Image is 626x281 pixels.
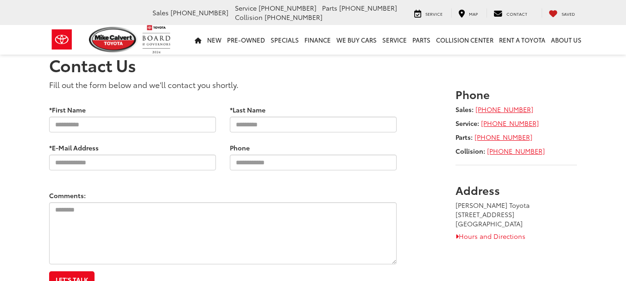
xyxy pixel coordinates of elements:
a: Service [407,8,449,18]
label: *E-Mail Address [49,143,99,152]
strong: Collision: [455,146,485,156]
a: Specials [268,25,302,55]
a: My Saved Vehicles [542,8,582,18]
label: *Last Name [230,105,266,114]
a: [PHONE_NUMBER] [487,146,545,156]
a: Collision Center [433,25,496,55]
a: Finance [302,25,334,55]
span: Service [235,3,257,12]
a: [PHONE_NUMBER] [481,119,539,128]
a: Service [379,25,410,55]
span: [PHONE_NUMBER] [265,12,322,22]
span: [PHONE_NUMBER] [171,8,228,17]
h3: Phone [455,88,577,100]
a: Pre-Owned [224,25,268,55]
span: Collision [235,12,263,22]
h3: Address [455,184,577,196]
label: Comments: [49,191,86,200]
span: Map [469,11,478,17]
span: [PHONE_NUMBER] [339,3,397,12]
h1: Contact Us [49,56,577,74]
a: Parts [410,25,433,55]
address: [PERSON_NAME] Toyota [STREET_ADDRESS] [GEOGRAPHIC_DATA] [455,200,577,228]
span: Service [425,11,443,17]
a: [PHONE_NUMBER] [474,132,532,142]
a: WE BUY CARS [334,25,379,55]
label: *First Name [49,105,86,114]
a: Home [192,25,204,55]
a: [PHONE_NUMBER] [475,105,533,114]
strong: Service: [455,119,479,128]
span: Contact [506,11,527,17]
a: Contact [487,8,534,18]
img: Mike Calvert Toyota [89,27,138,52]
p: Fill out the form below and we'll contact you shortly. [49,79,397,90]
span: Saved [562,11,575,17]
label: Phone [230,143,250,152]
span: Parts [322,3,337,12]
span: [PHONE_NUMBER] [259,3,316,12]
a: New [204,25,224,55]
span: Sales [152,8,169,17]
a: About Us [548,25,584,55]
a: Rent a Toyota [496,25,548,55]
strong: Parts: [455,132,473,142]
a: Map [451,8,485,18]
img: Toyota [44,25,79,55]
strong: Sales: [455,105,474,114]
a: Hours and Directions [455,231,525,241]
